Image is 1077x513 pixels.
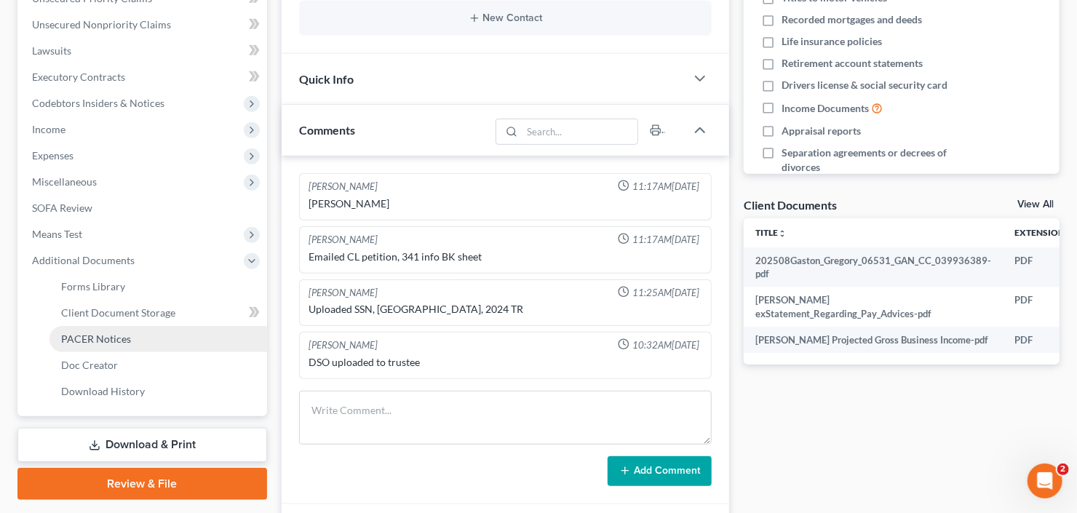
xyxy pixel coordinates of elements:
[755,227,787,238] a: Titleunfold_more
[61,359,118,371] span: Doc Creator
[32,202,92,214] span: SOFA Review
[782,146,968,175] span: Separation agreements or decrees of divorces
[20,64,267,90] a: Executory Contracts
[49,274,267,300] a: Forms Library
[744,287,1003,327] td: [PERSON_NAME] exStatement_Regarding_Pay_Advices-pdf
[744,197,837,212] div: Client Documents
[61,385,145,397] span: Download History
[32,44,71,57] span: Lawsuits
[522,119,638,144] input: Search...
[17,428,267,462] a: Download & Print
[61,280,125,293] span: Forms Library
[632,180,699,194] span: 11:17AM[DATE]
[311,12,700,24] button: New Contact
[299,72,354,86] span: Quick Info
[309,355,702,370] div: DSO uploaded to trustee
[1057,464,1069,475] span: 2
[49,300,267,326] a: Client Document Storage
[309,196,702,211] div: [PERSON_NAME]
[61,306,175,319] span: Client Document Storage
[782,12,922,27] span: Recorded mortgages and deeds
[1014,227,1073,238] a: Extensionunfold_more
[778,229,787,238] i: unfold_more
[32,123,65,135] span: Income
[782,56,923,71] span: Retirement account statements
[309,233,378,247] div: [PERSON_NAME]
[32,97,164,109] span: Codebtors Insiders & Notices
[1017,199,1054,210] a: View All
[20,38,267,64] a: Lawsuits
[309,338,378,352] div: [PERSON_NAME]
[20,195,267,221] a: SOFA Review
[1028,464,1062,498] iframe: Intercom live chat
[49,326,267,352] a: PACER Notices
[309,302,702,317] div: Uploaded SSN, [GEOGRAPHIC_DATA], 2024 TR
[32,175,97,188] span: Miscellaneous
[744,327,1003,353] td: [PERSON_NAME] Projected Gross Business Income-pdf
[782,101,869,116] span: Income Documents
[632,233,699,247] span: 11:17AM[DATE]
[49,352,267,378] a: Doc Creator
[32,71,125,83] span: Executory Contracts
[49,378,267,405] a: Download History
[309,180,378,194] div: [PERSON_NAME]
[608,456,712,487] button: Add Comment
[309,286,378,300] div: [PERSON_NAME]
[782,124,861,138] span: Appraisal reports
[32,254,135,266] span: Additional Documents
[744,247,1003,287] td: 202508Gaston_Gregory_06531_GAN_CC_039936389-pdf
[632,286,699,300] span: 11:25AM[DATE]
[782,78,947,92] span: Drivers license & social security card
[299,123,355,137] span: Comments
[61,333,131,345] span: PACER Notices
[309,250,702,264] div: Emailed CL petition, 341 info BK sheet
[32,18,171,31] span: Unsecured Nonpriority Claims
[20,12,267,38] a: Unsecured Nonpriority Claims
[782,34,882,49] span: Life insurance policies
[632,338,699,352] span: 10:32AM[DATE]
[17,468,267,500] a: Review & File
[32,228,82,240] span: Means Test
[32,149,73,162] span: Expenses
